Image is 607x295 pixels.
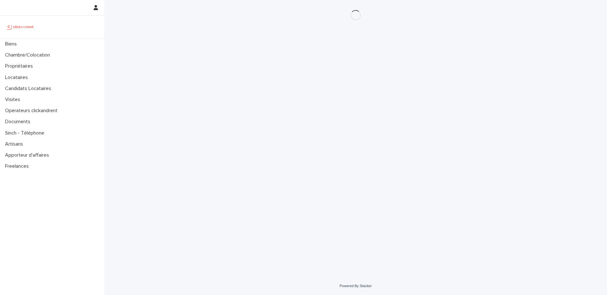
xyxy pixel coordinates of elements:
[340,284,371,288] a: Powered By Stacker
[3,86,56,92] p: Candidats Locataires
[5,21,36,33] img: UCB0brd3T0yccxBKYDjQ
[3,108,63,114] p: Operateurs clickandrent
[3,75,33,81] p: Locataires
[3,163,34,169] p: Freelances
[3,119,35,125] p: Documents
[3,63,38,69] p: Propriétaires
[3,152,54,158] p: Apporteur d'affaires
[3,141,28,147] p: Artisans
[3,130,49,136] p: Sinch - Téléphone
[3,52,55,58] p: Chambre/Colocation
[3,97,25,103] p: Visites
[3,41,22,47] p: Biens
